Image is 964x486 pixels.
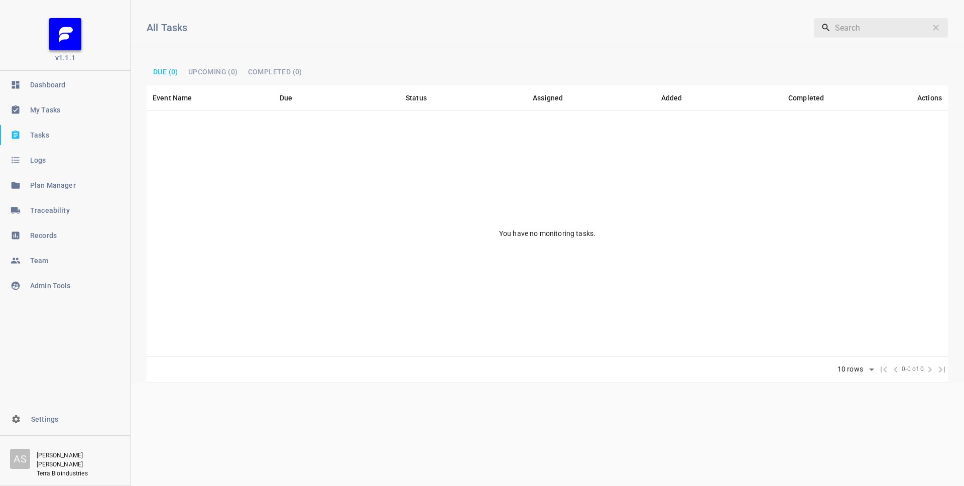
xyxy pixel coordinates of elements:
span: Completed [788,92,837,104]
span: v1.1.1 [55,53,75,63]
td: You have no monitoring tasks. [147,110,948,356]
span: Completed (0) [248,68,302,75]
div: Assigned [533,92,563,104]
span: Next Page [924,363,936,376]
span: Event Name [153,92,205,104]
span: Traceability [30,205,131,215]
span: Assigned [533,92,576,104]
span: Previous Page [890,363,902,376]
span: Last Page [936,363,948,376]
span: Dashboard [30,80,131,90]
div: Completed [788,92,824,104]
div: Added [661,92,682,104]
button: Upcoming (0) [184,65,242,78]
span: Team [30,256,131,266]
img: FB_Logo_Reversed_RGB_Icon.895fbf61.png [49,18,81,50]
span: Upcoming (0) [188,68,238,75]
div: A S [10,449,30,469]
div: Due [280,92,292,104]
span: Settings [31,414,131,424]
span: Due [280,92,305,104]
div: 10 rows [831,362,878,377]
span: Admin Tools [30,281,131,291]
span: Status [406,92,440,104]
span: Added [661,92,695,104]
span: First Page [878,363,890,376]
p: Terra Bioindustries [37,469,117,478]
span: Due (0) [153,68,178,75]
div: Event Name [153,92,192,104]
div: Status [406,92,427,104]
button: Completed (0) [244,65,306,78]
span: Records [30,230,131,240]
p: [PERSON_NAME] [PERSON_NAME] [37,451,120,469]
svg: Search [821,23,831,33]
button: Due (0) [149,65,182,78]
span: Tasks [30,130,131,140]
span: My Tasks [30,105,131,115]
span: 0-0 of 0 [902,365,924,375]
h6: All Tasks [147,20,670,36]
input: Search [835,18,927,38]
span: Logs [30,155,131,165]
div: 10 rows [835,365,866,374]
span: Plan Manager [30,180,131,190]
